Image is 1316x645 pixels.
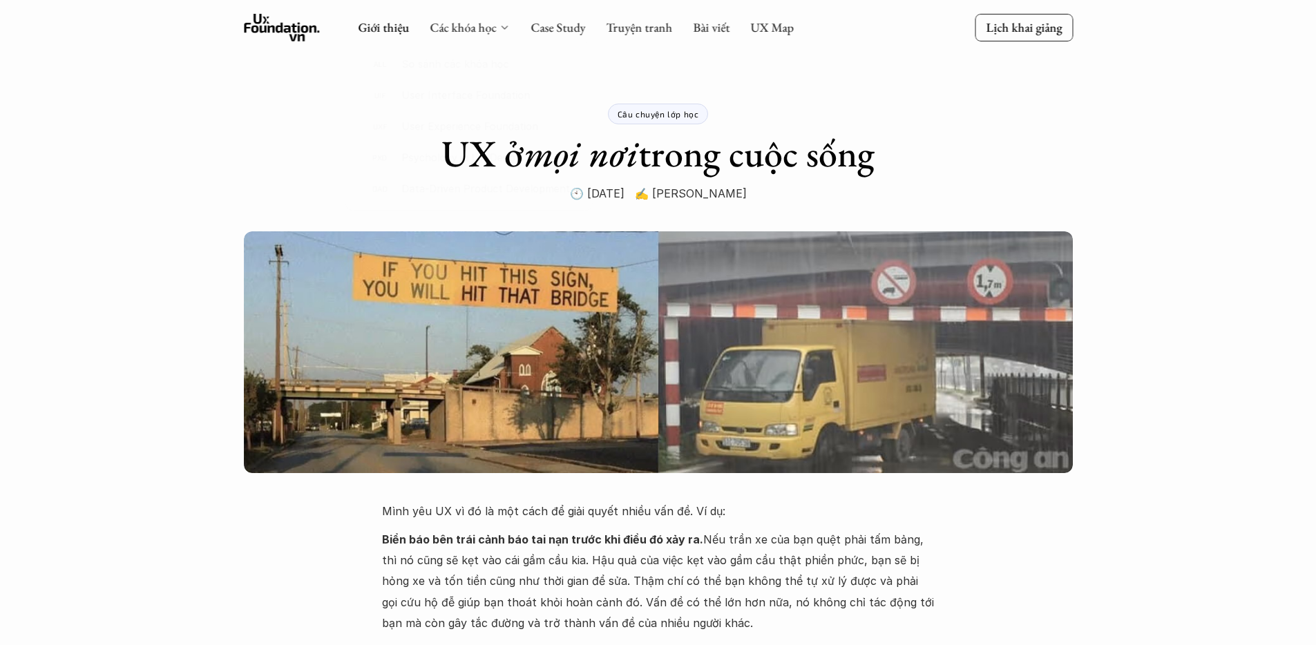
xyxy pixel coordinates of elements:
p: So sánh các khóa học [401,55,508,73]
a: DADData-Driven Product Development [345,173,591,204]
p: Câu chuyện lớp học [618,109,699,119]
p: PXD [372,153,387,162]
a: PXDPsychology in UX Design [345,142,591,173]
p: Data-Driven Product Development [401,180,570,198]
p: Nếu trần xe của bạn quệt phải tấm bảng, thì nó cũng sẽ kẹt vào cái gầm cầu kia. Hậu quả của việc ... [382,529,935,634]
p: Lịch khai giảng [986,19,1062,35]
a: Bài viết [693,19,729,35]
a: UXFUser Experience Foundation [345,110,591,142]
p: UXF [372,122,387,131]
p: DAD [372,184,387,193]
p: User Experience Foundation [401,117,538,135]
a: UX Map [750,19,794,35]
p: User Interface Foundation [401,86,530,104]
a: Các khóa học [430,19,496,35]
p: Mình yêu UX vì đó là một cách để giải quyết nhiều vấn đề. Ví dụ: [382,501,935,521]
a: UIFUser Interface Foundation [345,79,591,110]
p: UIF [374,90,385,99]
a: Giới thiệu [358,19,409,35]
a: Truyện tranh [606,19,672,35]
a: ALLSo sánh các khóa học [345,48,591,79]
p: ALL [373,59,386,68]
a: Case Study [531,19,585,35]
h1: UX ở trong cuộc sống [441,131,875,176]
p: Psychology in UX Design [401,148,521,166]
p: 🕙 [DATE] ✍️ [PERSON_NAME] [570,183,747,204]
a: Lịch khai giảng [975,14,1073,41]
strong: Biển báo bên trái cảnh báo tai nạn trước khi điều đó xảy ra. [382,532,703,546]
